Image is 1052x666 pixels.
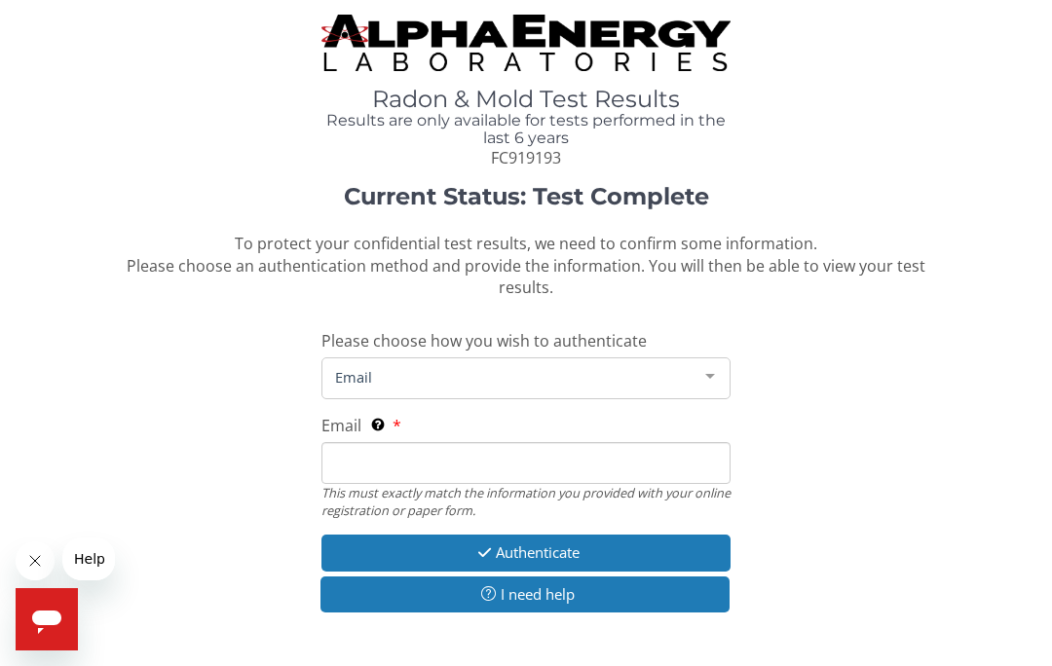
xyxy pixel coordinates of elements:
iframe: Close message [16,541,55,580]
div: This must exactly match the information you provided with your online registration or paper form. [321,484,731,520]
button: Authenticate [321,535,731,571]
h4: Results are only available for tests performed in the last 6 years [321,112,731,146]
span: To protect your confidential test results, we need to confirm some information. Please choose an ... [127,233,925,299]
span: Please choose how you wish to authenticate [321,330,647,351]
button: I need help [320,576,730,612]
h1: Radon & Mold Test Results [321,87,731,112]
iframe: Button to launch messaging window [16,588,78,650]
iframe: Message from company [62,537,115,580]
span: FC919193 [491,147,561,168]
span: Email [321,415,361,436]
img: TightCrop.jpg [321,15,731,71]
span: Email [330,366,691,388]
strong: Current Status: Test Complete [344,182,709,210]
